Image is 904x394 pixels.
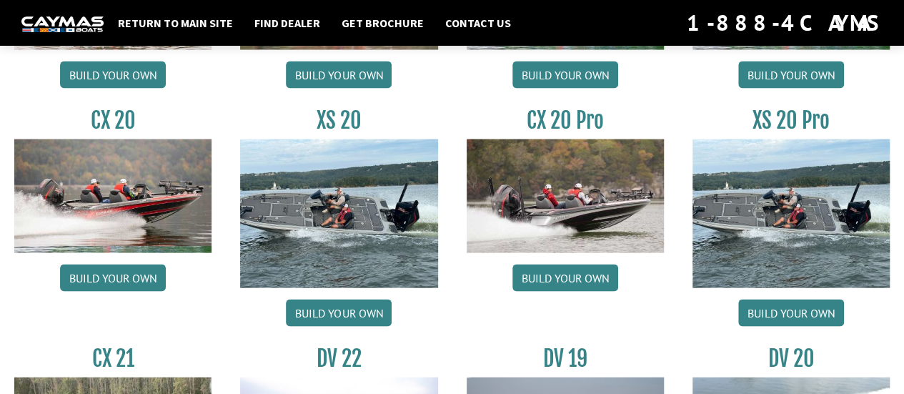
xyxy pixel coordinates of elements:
[334,14,431,32] a: Get Brochure
[21,16,104,31] img: white-logo-c9c8dbefe5ff5ceceb0f0178aa75bf4bb51f6bca0971e226c86eb53dfe498488.png
[467,139,664,253] img: CX-20Pro_thumbnail.jpg
[240,345,437,372] h3: DV 22
[60,61,166,89] a: Build your own
[111,14,240,32] a: Return to main site
[60,265,166,292] a: Build your own
[438,14,518,32] a: Contact Us
[240,139,437,287] img: XS_20_resized.jpg
[512,61,618,89] a: Build your own
[286,61,392,89] a: Build your own
[240,107,437,134] h3: XS 20
[687,7,883,39] div: 1-888-4CAYMAS
[14,139,212,253] img: CX-20_thumbnail.jpg
[247,14,327,32] a: Find Dealer
[467,345,664,372] h3: DV 19
[467,107,664,134] h3: CX 20 Pro
[738,61,844,89] a: Build your own
[692,107,890,134] h3: XS 20 Pro
[512,265,618,292] a: Build your own
[692,345,890,372] h3: DV 20
[692,139,890,287] img: XS_20_resized.jpg
[14,107,212,134] h3: CX 20
[738,300,844,327] a: Build your own
[14,345,212,372] h3: CX 21
[286,300,392,327] a: Build your own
